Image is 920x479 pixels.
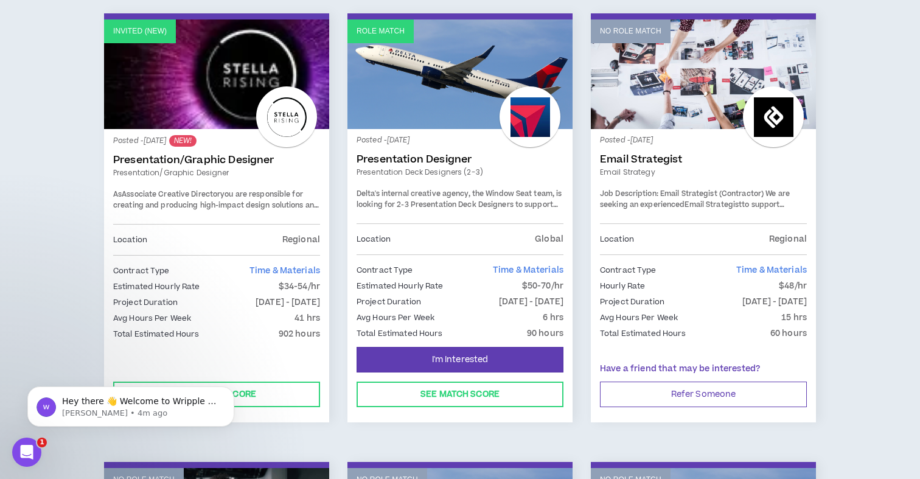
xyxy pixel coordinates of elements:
[736,264,807,276] span: Time & Materials
[357,167,563,178] a: Presentation Deck Designers (2-3)
[113,327,200,341] p: Total Estimated Hours
[600,264,657,277] p: Contract Type
[279,327,320,341] p: 902 hours
[527,327,563,340] p: 90 hours
[781,311,807,324] p: 15 hrs
[600,153,807,166] a: Email Strategist
[499,295,563,309] p: [DATE] - [DATE]
[37,438,47,447] span: 1
[357,327,443,340] p: Total Estimated Hours
[357,295,421,309] p: Project Duration
[600,26,661,37] p: No Role Match
[357,279,444,293] p: Estimated Hourly Rate
[357,233,391,246] p: Location
[600,233,634,246] p: Location
[600,279,645,293] p: Hourly Rate
[113,264,170,278] p: Contract Type
[113,135,320,147] p: Posted - [DATE]
[600,363,807,376] p: Have a friend that may be interested?
[169,135,197,147] sup: NEW!
[282,233,320,246] p: Regional
[122,189,220,200] strong: Associate Creative Director
[535,233,563,246] p: Global
[279,280,320,293] p: $34-54/hr
[543,311,563,324] p: 6 hrs
[779,279,807,293] p: $48/hr
[357,347,563,372] button: I'm Interested
[600,311,678,324] p: Avg Hours Per Week
[522,279,563,293] p: $50-70/hr
[9,361,253,446] iframe: Intercom notifications message
[600,135,807,146] p: Posted - [DATE]
[600,167,807,178] a: Email Strategy
[742,295,807,309] p: [DATE] - [DATE]
[113,296,178,309] p: Project Duration
[357,311,434,324] p: Avg Hours Per Week
[769,233,807,246] p: Regional
[600,189,764,199] strong: Job Description: Email Strategist (Contractor)
[256,296,320,309] p: [DATE] - [DATE]
[113,233,147,246] p: Location
[347,19,573,129] a: Role Match
[357,135,563,146] p: Posted - [DATE]
[113,26,167,37] p: Invited (new)
[685,200,742,210] strong: Email Strategist
[591,19,816,129] a: No Role Match
[600,189,790,210] span: We are seeking an experienced
[493,264,563,276] span: Time & Materials
[113,312,191,325] p: Avg Hours Per Week
[113,154,320,166] a: Presentation/Graphic Designer
[12,438,41,467] iframe: Intercom live chat
[357,189,562,231] span: Delta's internal creative agency, the Window Seat team, is looking for 2-3 Presentation Deck Desi...
[113,280,200,293] p: Estimated Hourly Rate
[357,153,563,166] a: Presentation Designer
[357,26,405,37] p: Role Match
[104,19,329,129] a: Invited (new)
[294,312,320,325] p: 41 hrs
[600,295,664,309] p: Project Duration
[249,265,320,277] span: Time & Materials
[357,264,413,277] p: Contract Type
[357,382,563,407] button: See Match Score
[600,327,686,340] p: Total Estimated Hours
[113,189,122,200] span: As
[113,167,320,178] a: Presentation/Graphic Designer
[600,382,807,407] button: Refer Someone
[432,354,489,366] span: I'm Interested
[770,327,807,340] p: 60 hours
